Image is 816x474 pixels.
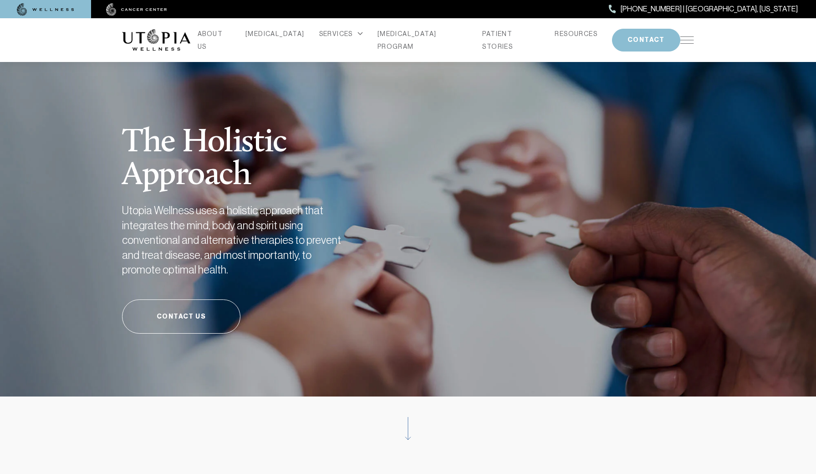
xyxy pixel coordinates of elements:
h2: Utopia Wellness uses a holistic approach that integrates the mind, body and spirit using conventi... [122,203,350,278]
div: SERVICES [319,27,363,40]
a: RESOURCES [555,27,597,40]
a: [MEDICAL_DATA] [245,27,305,40]
a: [PHONE_NUMBER] | [GEOGRAPHIC_DATA], [US_STATE] [609,3,798,15]
a: [MEDICAL_DATA] PROGRAM [377,27,468,53]
span: [PHONE_NUMBER] | [GEOGRAPHIC_DATA], [US_STATE] [621,3,798,15]
img: cancer center [106,3,167,16]
a: Contact Us [122,299,240,334]
img: icon-hamburger [680,36,694,44]
img: logo [122,29,190,51]
a: ABOUT US [198,27,231,53]
img: wellness [17,3,74,16]
button: CONTACT [612,29,680,52]
h1: The Holistic Approach [122,104,391,192]
a: PATIENT STORIES [482,27,540,53]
